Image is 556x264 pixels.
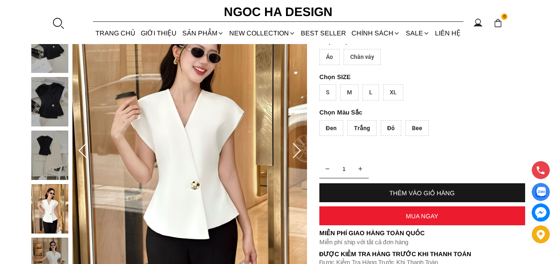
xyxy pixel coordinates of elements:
input: Quantity input [319,161,369,177]
p: SIZE [319,73,525,80]
div: Chính sách [349,22,403,44]
img: Diva Set_ Áo Rớt Vai Cổ V, Chân Váy Lụa Đuôi Cá A1078+CV134_mini_5 [31,23,68,73]
div: MUA NGAY [319,213,525,220]
div: Bee [405,120,429,136]
div: Trắng [347,120,377,136]
p: Được Kiểm Tra Hàng Trước Khi Thanh Toán [319,250,525,258]
a: Ngoc Ha Design [216,2,340,22]
img: Diva Set_ Áo Rớt Vai Cổ V, Chân Váy Lụa Đuôi Cá A1078+CV134_mini_6 [31,77,68,126]
a: GIỚI THIỆU [138,22,179,44]
a: SALE [403,22,432,44]
img: Diva Set_ Áo Rớt Vai Cổ V, Chân Váy Lụa Đuôi Cá A1078+CV134_mini_8 [31,184,68,234]
div: XL [383,84,403,100]
p: Màu Sắc [319,109,502,116]
span: 0 [501,14,508,20]
img: Display image [535,187,546,197]
font: Miễn phí ship với tất cả đơn hàng [319,238,408,245]
a: Display image [532,183,550,201]
div: S [319,84,336,100]
div: Đen [319,120,343,136]
div: Đỏ [381,120,401,136]
a: messenger [532,203,550,222]
div: L [363,84,379,100]
div: Chân váy [344,49,381,65]
div: Áo [319,49,340,65]
div: M [340,84,358,100]
a: BEST SELLER [298,22,349,44]
a: NEW COLLECTION [226,22,298,44]
div: THÊM VÀO GIỎ HÀNG [319,189,525,196]
img: Diva Set_ Áo Rớt Vai Cổ V, Chân Váy Lụa Đuôi Cá A1078+CV134_mini_7 [31,131,68,180]
a: LIÊN HỆ [432,22,463,44]
div: SẢN PHẨM [179,22,226,44]
img: img-CART-ICON-ksit0nf1 [493,19,502,28]
a: TRANG CHỦ [93,22,138,44]
font: Miễn phí giao hàng toàn quốc [319,229,425,236]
